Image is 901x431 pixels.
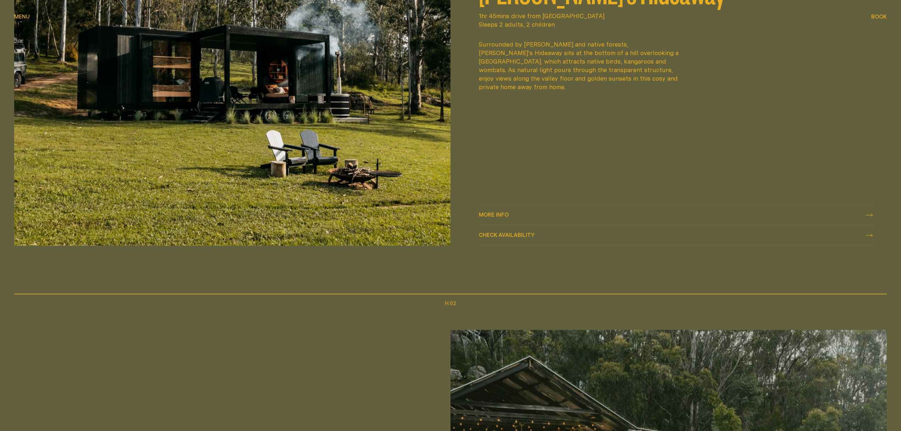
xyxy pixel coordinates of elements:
[479,20,873,29] span: Sleeps 2 adults, 2 children
[479,232,535,238] span: Check availability
[479,40,683,91] div: Surrounded by [PERSON_NAME] and native forests, [PERSON_NAME]'s Hideaway sits at the bottom of a ...
[479,212,509,217] span: More info
[479,205,873,225] a: More info
[479,225,873,245] button: check availability
[871,14,887,19] span: Book
[871,13,887,21] button: show booking tray
[479,12,873,20] span: 1hr 45mins drive from [GEOGRAPHIC_DATA]
[14,14,30,19] span: Menu
[14,13,30,21] button: show menu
